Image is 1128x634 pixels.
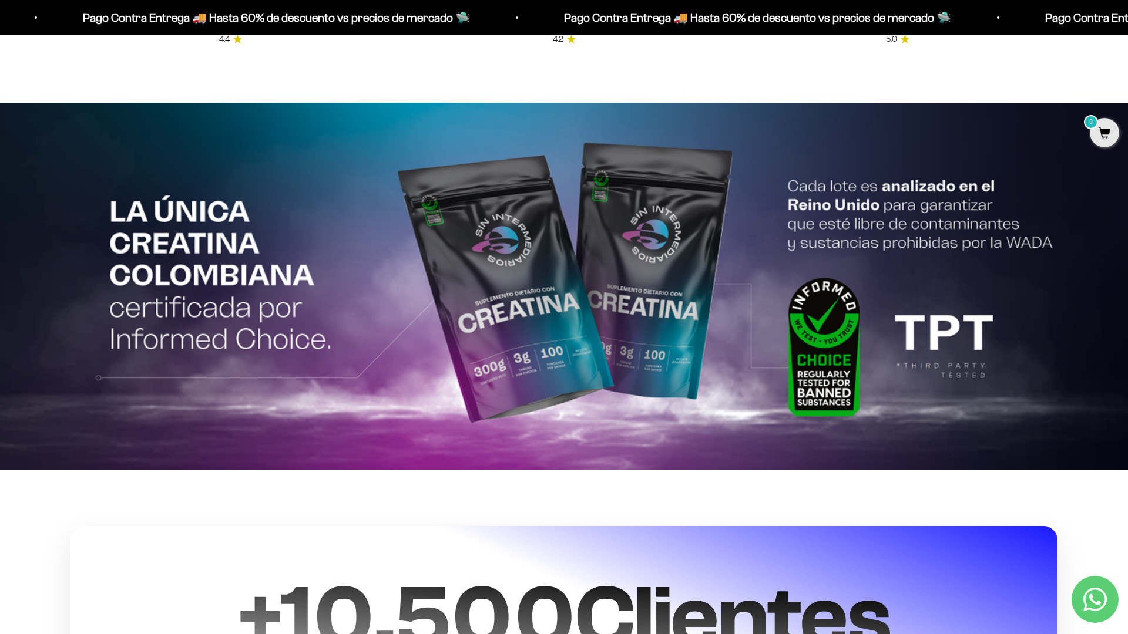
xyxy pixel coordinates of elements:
[80,8,467,27] p: Pago Contra Entrega 🚚 Hasta 60% de descuento vs precios de mercado 🛸
[553,33,563,46] span: 4.2
[886,33,897,46] span: 5.0
[1090,127,1119,140] a: 0
[219,33,230,46] span: 4.4
[1084,115,1098,129] mark: 0
[561,8,948,27] p: Pago Contra Entrega 🚚 Hasta 60% de descuento vs precios de mercado 🛸
[553,33,576,46] a: 4.24.2 de 5.0 estrellas
[886,33,909,46] a: 5.05.0 de 5.0 estrellas
[219,33,242,46] a: 4.44.4 de 5.0 estrellas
